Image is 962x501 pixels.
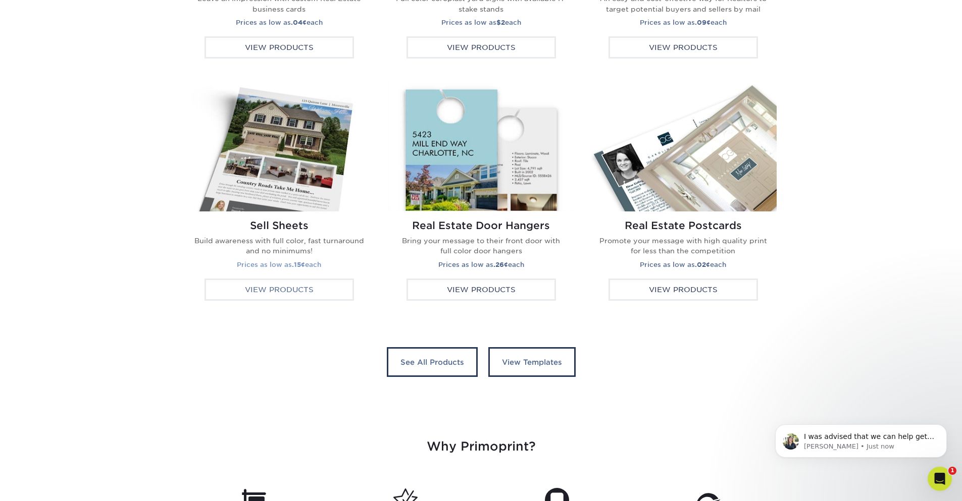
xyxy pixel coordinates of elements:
h2: Why Primoprint? [186,437,777,456]
a: Real Estate Door Hangers Real Estate Door Hangers Bring your message to their front door with ful... [388,81,575,311]
a: Real Estate Sell Sheets Sell Sheets Build awareness with full color, fast turnaround and no minim... [186,81,373,311]
h2: Real Estate Door Hangers [396,219,567,232]
div: View Products [205,36,354,59]
a: View Templates [488,347,576,377]
iframe: Google Customer Reviews [3,470,86,497]
strong: .04¢ [291,19,307,26]
div: View Products [407,279,556,301]
small: Prices as low as each [438,261,524,268]
div: View Products [407,36,556,59]
div: View Products [609,279,758,301]
strong: .09¢ [695,19,711,26]
div: View Products [609,36,758,59]
p: Build awareness with full color, fast turnaround and no minimums! [194,236,365,256]
small: Prices as low as each [640,19,727,26]
p: Bring your message to their front door with full color door hangers [396,236,567,256]
strong: .15¢ [292,261,305,268]
h2: Sell Sheets [194,219,365,232]
strong: $2 [496,19,505,26]
small: Prices as low as each [237,261,321,268]
iframe: Intercom live chat [928,467,952,491]
strong: .26¢ [493,261,508,268]
div: View Products [205,279,354,301]
small: Prices as low as each [441,19,521,26]
span: 1 [948,467,956,475]
h2: Real Estate Postcards [598,219,769,232]
img: Real Estate Door Hangers [388,81,575,211]
iframe: Intercom notifications message [760,403,962,474]
a: See All Products [387,347,478,377]
img: Real Estate Sell Sheets [186,81,373,211]
p: Promote your message with high quality print for less than the competition [598,236,769,256]
img: Real Estate Postcards [590,81,777,211]
a: Real Estate Postcards Real Estate Postcards Promote your message with high quality print for less... [590,81,777,311]
small: Prices as low as each [640,261,726,268]
small: Prices as low as each [236,19,323,26]
strong: .02¢ [695,261,710,268]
